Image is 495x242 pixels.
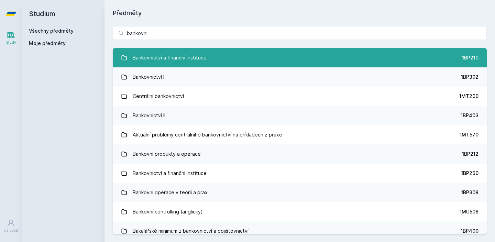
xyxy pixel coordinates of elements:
[133,51,207,65] div: Bankovnictví a finanční instituce
[113,67,487,87] a: Bankovnictví I. 1BP302
[113,144,487,164] a: Bankovní produkty a operace 1BP212
[133,166,207,180] div: Bankovnictví a finanční instituce
[113,87,487,106] a: Centrální bankovnictví 1MT200
[113,106,487,125] a: Bankovnictví II 1BP403
[113,48,487,67] a: Bankovnictví a finanční instituce 1BP210
[462,54,478,61] div: 1BP210
[113,221,487,241] a: Bakalářské minimum z bankovnictví a pojišťovnictví 1BP400
[461,228,478,234] div: 1BP400
[461,189,478,196] div: 1BP308
[113,164,487,183] a: Bankovnictví a finanční instituce 1BP260
[459,93,478,100] div: 1MT200
[133,147,201,161] div: Bankovní produkty a operace
[460,131,478,138] div: 1MT570
[461,74,478,80] div: 1BP302
[133,109,165,122] div: Bankovnictví II
[113,125,487,144] a: Aktuální problémy centrálního bankovnictví na příkladech z praxe 1MT570
[133,224,249,238] div: Bakalářské minimum z bankovnictví a pojišťovnictví
[113,202,487,221] a: Bankovní controlling (anglicky) 1MU508
[133,205,203,219] div: Bankovní controlling (anglicky)
[113,26,487,40] input: Název nebo ident předmětu…
[29,40,66,47] span: Moje předměty
[133,89,184,103] div: Centrální bankovnictví
[1,27,21,48] a: Study
[462,151,478,157] div: 1BP212
[113,183,487,202] a: Bankovní operace v teorii a praxi 1BP308
[460,208,478,215] div: 1MU508
[133,186,209,199] div: Bankovní operace v teorii a praxi
[461,112,478,119] div: 1BP403
[133,128,282,142] div: Aktuální problémy centrálního bankovnictví na příkladech z praxe
[461,170,478,177] div: 1BP260
[1,216,21,236] a: Uživatel
[113,8,487,18] h1: Předměty
[29,28,74,34] a: Všechny předměty
[133,70,166,84] div: Bankovnictví I.
[4,228,18,233] div: Uživatel
[6,40,16,45] div: Study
